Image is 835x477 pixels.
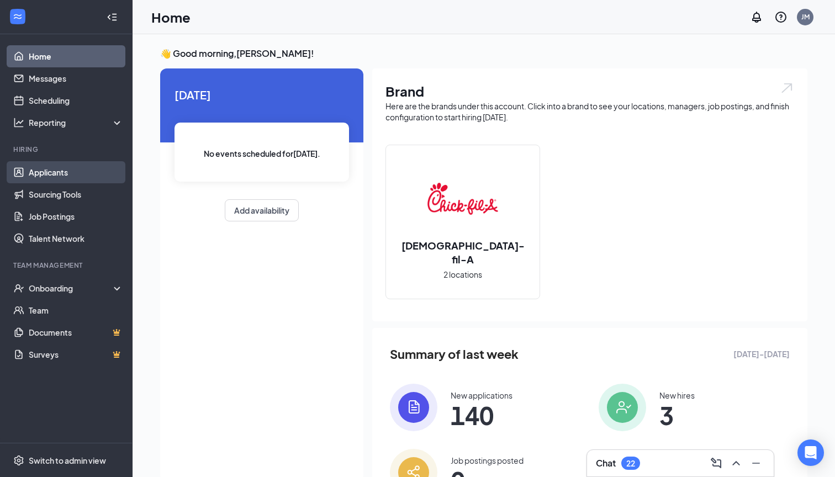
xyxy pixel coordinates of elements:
svg: ChevronUp [730,457,743,470]
h1: Brand [385,82,794,100]
div: Onboarding [29,283,114,294]
div: New applications [451,390,512,401]
a: Scheduling [29,89,123,112]
a: SurveysCrown [29,343,123,365]
svg: ComposeMessage [710,457,723,470]
svg: Collapse [107,12,118,23]
span: [DATE] [175,86,349,103]
a: Team [29,299,123,321]
a: Applicants [29,161,123,183]
h1: Home [151,8,191,26]
span: 3 [659,405,695,425]
div: 22 [626,459,635,468]
svg: UserCheck [13,283,24,294]
div: Job postings posted [451,455,524,466]
span: [DATE] - [DATE] [733,348,790,360]
span: No events scheduled for [DATE] . [204,147,320,160]
a: Job Postings [29,205,123,227]
h3: Chat [596,457,616,469]
span: Summary of last week [390,344,519,364]
h3: 👋 Good morning, [PERSON_NAME] ! [160,47,807,60]
div: Reporting [29,117,124,128]
svg: Minimize [749,457,763,470]
svg: QuestionInfo [774,10,788,24]
svg: Settings [13,455,24,466]
button: ChevronUp [727,454,745,472]
button: Add availability [225,199,299,221]
div: Open Intercom Messenger [797,439,824,466]
a: DocumentsCrown [29,321,123,343]
div: Switch to admin view [29,455,106,466]
svg: Analysis [13,117,24,128]
h2: [DEMOGRAPHIC_DATA]-fil-A [386,239,540,266]
button: ComposeMessage [707,454,725,472]
img: icon [390,384,437,431]
svg: Notifications [750,10,763,24]
img: icon [599,384,646,431]
div: JM [801,12,810,22]
div: Hiring [13,145,121,154]
div: Here are the brands under this account. Click into a brand to see your locations, managers, job p... [385,100,794,123]
img: Chick-fil-A [427,163,498,234]
a: Home [29,45,123,67]
a: Messages [29,67,123,89]
a: Talent Network [29,227,123,250]
span: 2 locations [443,268,482,280]
button: Minimize [747,454,765,472]
div: Team Management [13,261,121,270]
span: 140 [451,405,512,425]
img: open.6027fd2a22e1237b5b06.svg [780,82,794,94]
div: New hires [659,390,695,401]
svg: WorkstreamLogo [12,11,23,22]
a: Sourcing Tools [29,183,123,205]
